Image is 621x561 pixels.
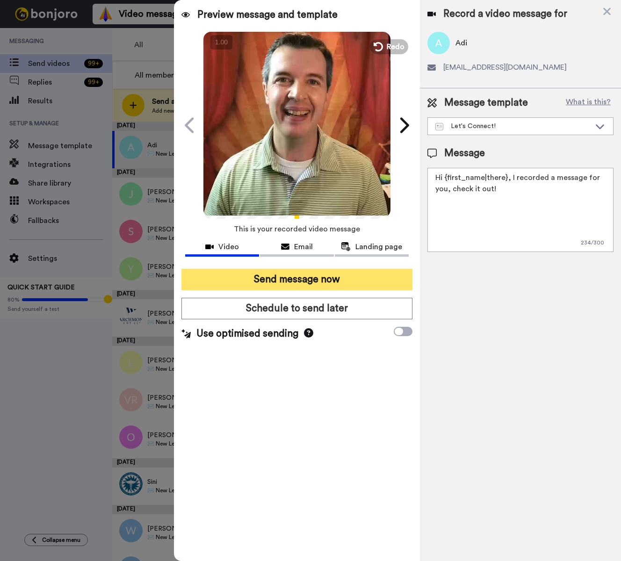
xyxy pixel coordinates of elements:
textarea: Hi {first_name|there}, I recorded a message for you, check it out! [427,168,614,252]
span: Landing page [355,241,402,252]
img: Message-temps.svg [435,123,443,130]
button: Schedule to send later [181,298,412,319]
span: Message template [444,96,528,110]
span: Video [218,241,239,252]
button: What is this? [563,96,614,110]
div: Let's Connect! [435,122,591,131]
span: Email [294,241,313,252]
span: This is your recorded video message [234,219,360,239]
span: [EMAIL_ADDRESS][DOMAIN_NAME] [443,62,567,73]
span: Use optimised sending [196,327,298,341]
span: Message [444,146,485,160]
button: Send message now [181,269,412,290]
